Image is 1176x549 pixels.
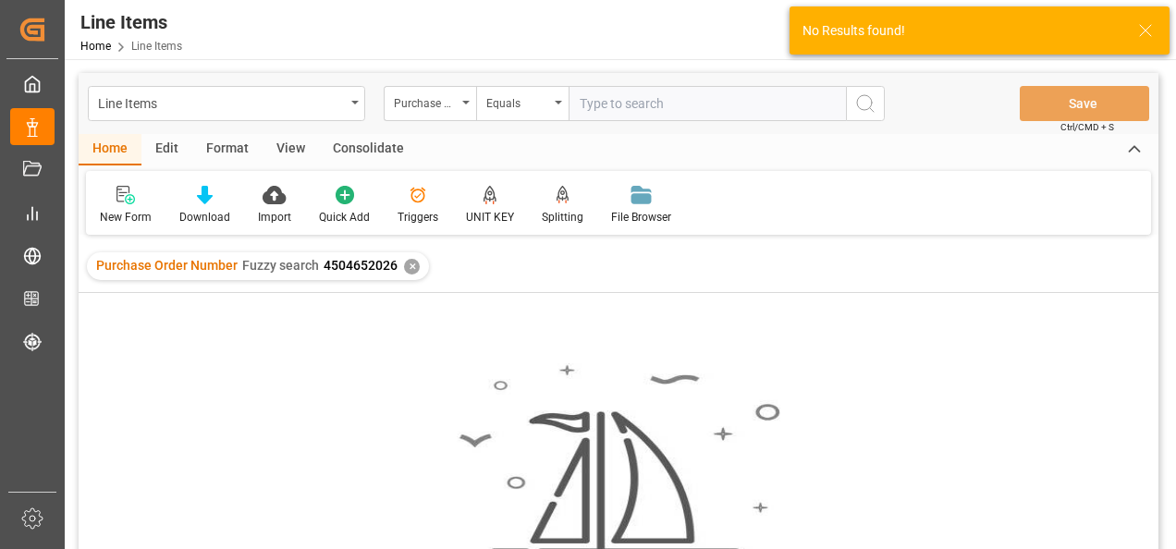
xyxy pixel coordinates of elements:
input: Type to search [569,86,846,121]
div: New Form [100,209,152,226]
div: Equals [486,91,549,112]
div: Import [258,209,291,226]
button: Save [1020,86,1149,121]
span: 4504652026 [324,258,398,273]
span: Ctrl/CMD + S [1060,120,1114,134]
a: Home [80,40,111,53]
div: Purchase Order Number [394,91,457,112]
div: File Browser [611,209,671,226]
div: Line Items [98,91,345,114]
div: Line Items [80,8,182,36]
div: Consolidate [319,134,418,165]
div: Edit [141,134,192,165]
div: Download [179,209,230,226]
button: open menu [88,86,365,121]
div: UNIT KEY [466,209,514,226]
div: ✕ [404,259,420,274]
div: View [263,134,319,165]
div: Home [79,134,141,165]
button: search button [846,86,885,121]
span: Purchase Order Number [96,258,238,273]
span: Fuzzy search [242,258,319,273]
div: Format [192,134,263,165]
div: Triggers [398,209,438,226]
div: Quick Add [319,209,370,226]
div: Splitting [542,209,583,226]
button: open menu [476,86,569,121]
div: No Results found! [802,21,1121,41]
button: open menu [384,86,476,121]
